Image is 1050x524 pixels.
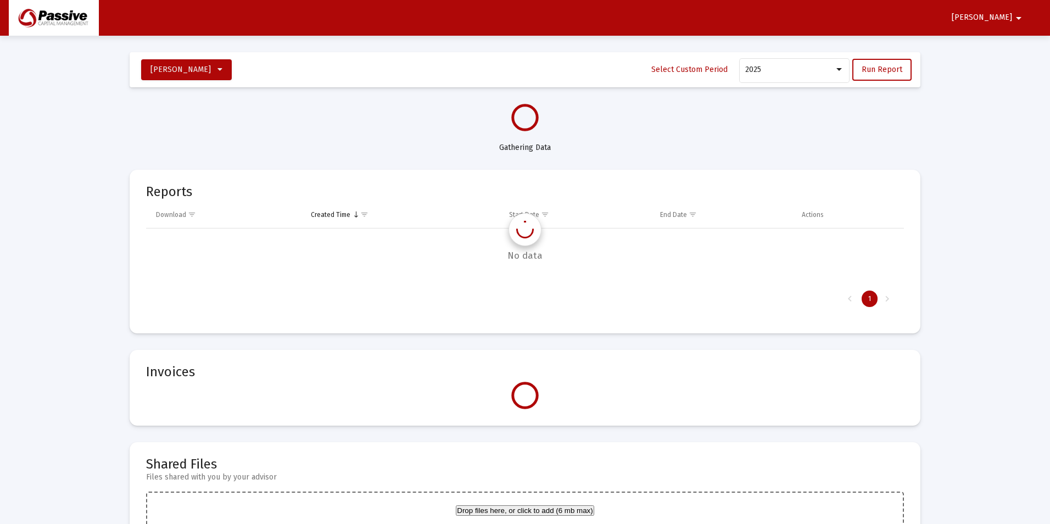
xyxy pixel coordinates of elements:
td: Column End Date [652,202,794,228]
button: [PERSON_NAME] [141,59,232,80]
div: Next Page [878,291,896,307]
mat-icon: arrow_drop_down [1012,7,1025,29]
span: Run Report [862,65,902,74]
div: Gathering Data [130,131,920,153]
div: Page 1 [862,291,878,307]
div: End Date [660,210,687,219]
mat-card-title: Invoices [146,366,195,377]
span: [PERSON_NAME] [952,13,1012,23]
span: No data [146,250,904,262]
span: Show filter options for column 'Download' [188,210,196,219]
div: Start Date [509,210,539,219]
div: Created Time [311,210,350,219]
td: Column Created Time [303,202,501,228]
button: Drop files here, or click to add (6 mb max) [456,505,594,516]
div: Page Navigation [146,283,904,314]
mat-card-title: Shared Files [146,459,277,470]
div: Actions [802,210,824,219]
button: Run Report [852,59,912,81]
span: Show filter options for column 'Start Date' [541,210,549,219]
span: 2025 [745,65,761,74]
mat-card-subtitle: Files shared with you by your advisor [146,472,277,483]
span: Show filter options for column 'Created Time' [360,210,368,219]
div: Previous Page [841,291,859,307]
td: Column Actions [794,202,904,228]
span: Show filter options for column 'End Date' [689,210,697,219]
button: [PERSON_NAME] [939,7,1038,29]
span: [PERSON_NAME] [150,65,211,74]
mat-card-title: Reports [146,186,192,197]
td: Column Start Date [501,202,652,228]
img: Dashboard [17,7,91,29]
span: Select Custom Period [651,65,728,74]
div: Data grid [146,202,904,314]
div: Download [156,210,186,219]
td: Column Download [146,202,303,228]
